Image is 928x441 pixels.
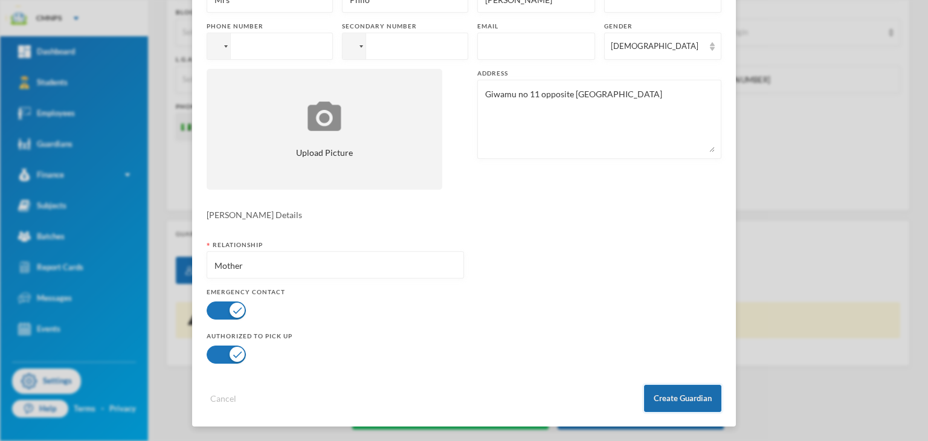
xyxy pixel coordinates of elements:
[477,69,721,78] div: Address
[611,40,704,53] div: [DEMOGRAPHIC_DATA]
[207,240,464,249] div: Relationship
[477,22,595,31] div: Email
[207,332,464,341] div: Authorized to pick up
[207,391,240,405] button: Cancel
[484,86,715,152] textarea: Giwamu no 11 opposite [GEOGRAPHIC_DATA]
[207,288,464,297] div: Emergency Contact
[304,100,344,133] img: upload
[644,385,721,412] button: Create Guardian
[213,252,457,279] input: eg: Mother, Father, Uncle, Aunt
[207,22,333,31] div: Phone number
[296,146,353,159] span: Upload Picture
[207,208,721,221] div: [PERSON_NAME] Details
[604,22,722,31] div: Gender
[342,22,468,31] div: Secondary number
